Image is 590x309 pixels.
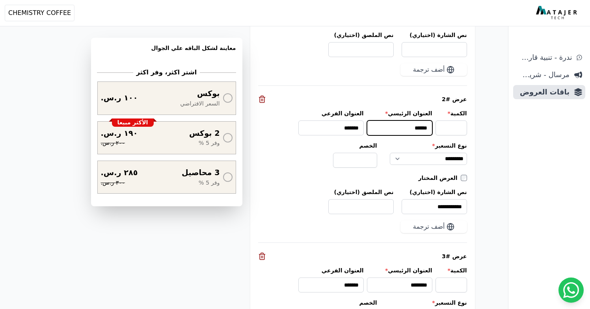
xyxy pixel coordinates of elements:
label: نص الشارة (اختياري) [402,31,467,39]
label: العنوان الرئيسي [367,109,432,117]
div: عرض #2 [258,95,467,103]
h2: اشتر اكثر، وفر اكثر [136,68,197,77]
button: CHEMISTRY COFFEE [5,5,74,21]
label: نص الملصق (اختياري) [328,188,394,196]
span: ندرة - تنبية قارب علي النفاذ [516,52,572,63]
label: الخصم [333,142,377,150]
span: وفر 5 % [199,179,220,187]
span: السعر الافتراضي [180,100,220,108]
span: بوكس [197,88,220,100]
label: نص الملصق (اختياري) [328,31,394,39]
label: نوع التسعير [390,299,467,307]
span: باقات العروض [516,87,570,98]
span: أضف ترجمة [413,222,445,231]
span: ١٩٠ ر.س. [101,128,138,139]
span: ٢٨٥ ر.س. [101,167,138,179]
span: أضف ترجمة [413,65,445,74]
label: الكمية [436,266,467,274]
span: مرسال - شريط دعاية [516,69,570,80]
h3: معاينة لشكل الباقه علي الجوال [97,44,236,61]
label: العرض المختار [419,174,461,182]
span: ٣٠٠ ر.س. [101,179,125,187]
span: وفر 5 % [199,139,220,148]
img: MatajerTech Logo [536,6,579,20]
span: 3 محاصيل [182,167,220,179]
span: ١٠٠ ر.س. [101,93,138,104]
div: عرض #3 [258,252,467,260]
div: الأكثر مبيعا [112,118,154,127]
label: العنوان الرئيسي [367,266,432,274]
label: الخصم [333,299,377,307]
label: العنوان الفرعي [298,266,364,274]
label: الكمية [436,109,467,117]
button: أضف ترجمة [400,220,467,233]
label: نوع التسعير [390,142,467,150]
span: 2 بوكس [189,128,220,139]
button: أضف ترجمة [400,63,467,76]
span: CHEMISTRY COFFEE [8,8,71,18]
label: العنوان الفرعي [298,109,364,117]
label: نص الشارة (اختياري) [402,188,467,196]
span: ٢٠٠ ر.س. [101,139,125,148]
